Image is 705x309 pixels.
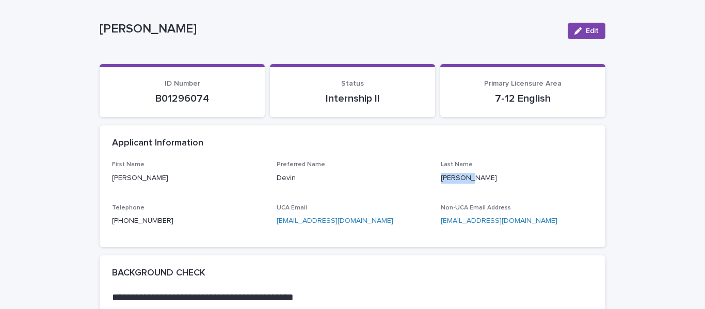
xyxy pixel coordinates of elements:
[112,161,145,168] span: First Name
[484,80,562,87] span: Primary Licensure Area
[568,23,605,39] button: Edit
[112,173,264,184] p: [PERSON_NAME]
[165,80,200,87] span: ID Number
[441,205,511,211] span: Non-UCA Email Address
[453,92,593,105] p: 7-12 English
[277,161,325,168] span: Preferred Name
[112,138,203,149] h2: Applicant Information
[277,205,307,211] span: UCA Email
[282,92,423,105] p: Internship II
[112,268,205,279] h2: BACKGROUND CHECK
[112,92,252,105] p: B01296074
[441,173,593,184] p: [PERSON_NAME]
[112,217,173,224] a: [PHONE_NUMBER]
[341,80,364,87] span: Status
[112,205,145,211] span: Telephone
[100,22,559,37] p: [PERSON_NAME]
[277,173,429,184] p: Devin
[586,27,599,35] span: Edit
[441,161,473,168] span: Last Name
[441,217,557,224] a: [EMAIL_ADDRESS][DOMAIN_NAME]
[277,217,393,224] a: [EMAIL_ADDRESS][DOMAIN_NAME]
